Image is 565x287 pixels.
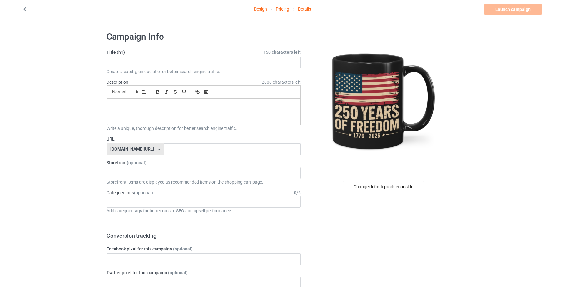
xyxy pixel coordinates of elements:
a: Design [254,0,267,18]
span: (optional) [134,190,153,195]
label: URL [107,136,301,142]
label: Twitter pixel for this campaign [107,270,301,276]
label: Title (h1) [107,49,301,55]
label: Description [107,80,128,85]
label: Storefront [107,160,301,166]
span: (optional) [127,160,146,165]
div: Add category tags for better on-site SEO and upsell performance. [107,208,301,214]
div: Details [298,0,311,18]
div: [DOMAIN_NAME][URL] [110,147,154,151]
div: Storefront items are displayed as recommended items on the shopping cart page. [107,179,301,185]
label: Category tags [107,190,153,196]
h3: Conversion tracking [107,232,301,239]
span: 2000 characters left [262,79,301,85]
span: 150 characters left [263,49,301,55]
div: Change default product or side [343,181,424,192]
div: Create a catchy, unique title for better search engine traffic. [107,68,301,75]
label: Facebook pixel for this campaign [107,246,301,252]
span: (optional) [173,246,193,251]
h1: Campaign Info [107,31,301,42]
a: Pricing [276,0,289,18]
div: 0 / 6 [294,190,301,196]
span: (optional) [168,270,188,275]
div: Write a unique, thorough description for better search engine traffic. [107,125,301,131]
